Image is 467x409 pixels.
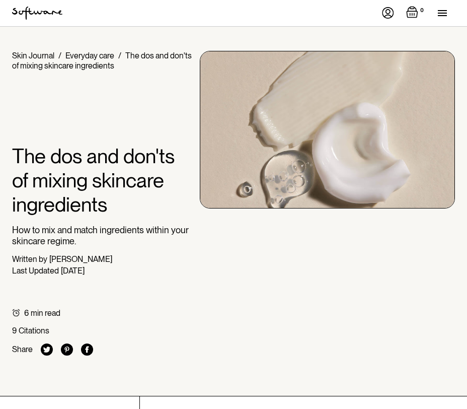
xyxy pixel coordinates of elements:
p: How to mix and match ingredients within your skincare regime. [12,225,192,246]
div: 6 [24,308,29,318]
h1: The dos and don'ts of mixing skincare ingredients [12,144,192,217]
div: 9 [12,326,17,335]
div: Share [12,345,33,354]
a: home [12,7,62,20]
img: pinterest icon [61,344,73,356]
img: twitter icon [41,344,53,356]
div: The dos and don'ts of mixing skincare ingredients [12,51,192,71]
div: / [58,51,61,60]
img: facebook icon [81,344,93,356]
div: Citations [19,326,49,335]
div: / [118,51,121,60]
a: Everyday care [65,51,114,60]
div: Written by [12,254,47,264]
div: Last Updated [12,266,59,276]
a: Open empty cart [406,6,426,20]
div: [PERSON_NAME] [49,254,112,264]
div: [DATE] [61,266,85,276]
img: Software Logo [12,7,62,20]
a: Skin Journal [12,51,54,60]
div: 0 [418,6,426,15]
div: min read [31,308,60,318]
